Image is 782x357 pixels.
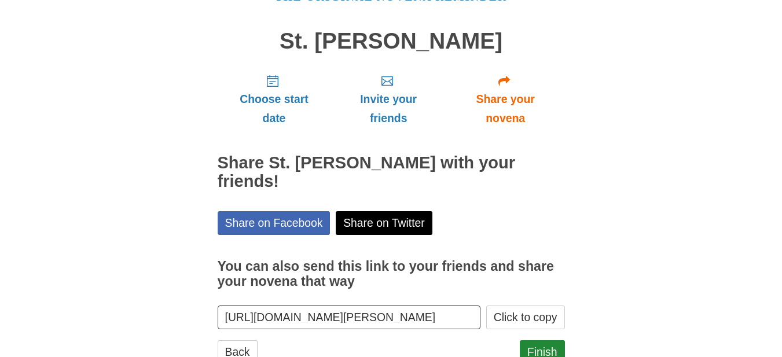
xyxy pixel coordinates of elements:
[446,65,565,134] a: Share your novena
[336,211,432,235] a: Share on Twitter
[218,65,331,134] a: Choose start date
[218,259,565,289] h3: You can also send this link to your friends and share your novena that way
[229,90,320,128] span: Choose start date
[218,29,565,54] h1: St. [PERSON_NAME]
[218,211,331,235] a: Share on Facebook
[458,90,553,128] span: Share your novena
[342,90,434,128] span: Invite your friends
[218,154,565,191] h2: Share St. [PERSON_NAME] with your friends!
[331,65,446,134] a: Invite your friends
[486,306,565,329] button: Click to copy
